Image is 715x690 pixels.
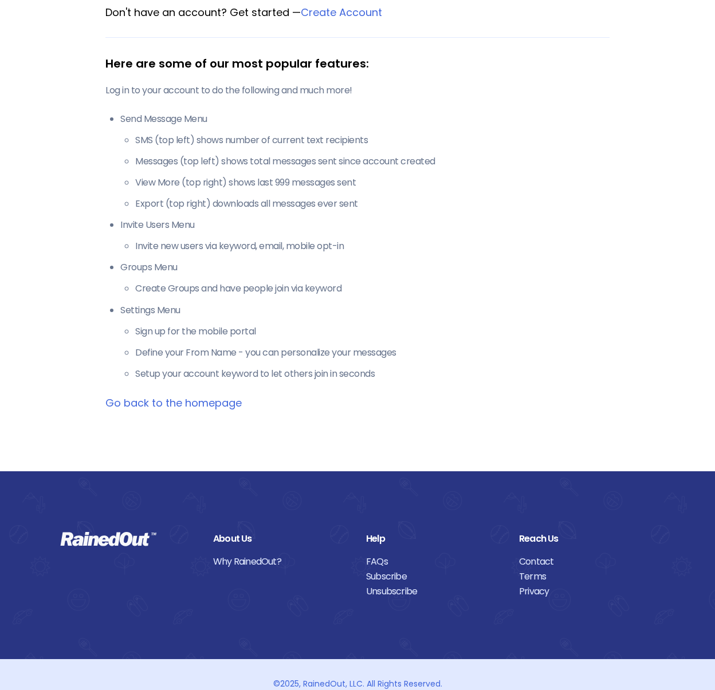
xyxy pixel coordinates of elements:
a: Privacy [519,584,655,599]
div: About Us [213,531,349,546]
li: Settings Menu [120,303,610,381]
div: Help [366,531,502,546]
li: Groups Menu [120,261,610,295]
a: Unsubscribe [366,584,502,599]
a: Go back to the homepage [105,396,242,410]
p: Log in to your account to do the following and much more! [105,84,610,97]
a: Contact [519,554,655,569]
a: Why RainedOut? [213,554,349,569]
a: FAQs [366,554,502,569]
div: Reach Us [519,531,655,546]
li: Define your From Name - you can personalize your messages [135,346,610,360]
li: Sign up for the mobile portal [135,325,610,338]
li: View More (top right) shows last 999 messages sent [135,176,610,190]
a: Terms [519,569,655,584]
li: Invite Users Menu [120,218,610,253]
li: Invite new users via keyword, email, mobile opt-in [135,239,610,253]
li: Messages (top left) shows total messages sent since account created [135,155,610,168]
a: Create Account [301,5,382,19]
li: SMS (top left) shows number of current text recipients [135,133,610,147]
li: Setup your account keyword to let others join in seconds [135,367,610,381]
li: Send Message Menu [120,112,610,211]
div: Here are some of our most popular features: [105,55,610,72]
li: Export (top right) downloads all messages ever sent [135,197,610,211]
a: Subscribe [366,569,502,584]
li: Create Groups and have people join via keyword [135,282,610,295]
